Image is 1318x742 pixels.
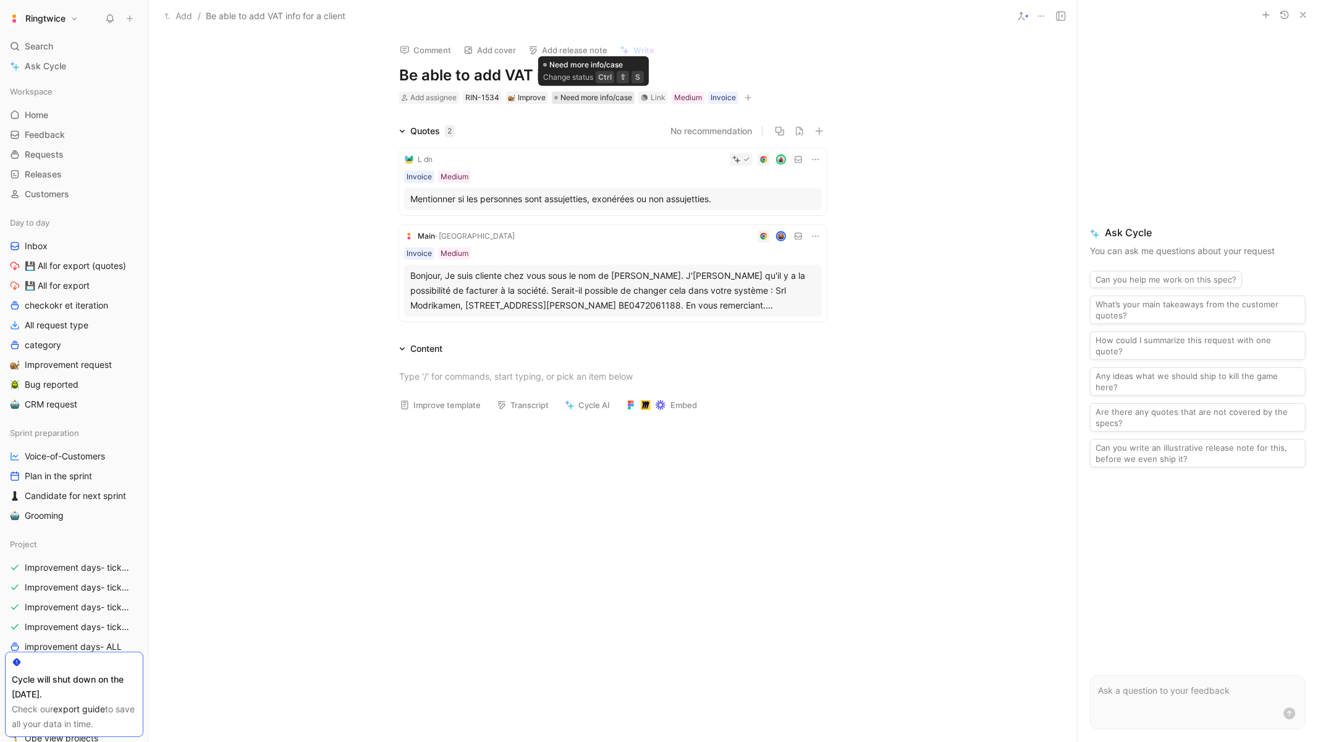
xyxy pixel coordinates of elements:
button: Are there any quotes that are not covered by the specs? [1090,403,1306,432]
span: Improvement days- tickets ready-legacy [25,621,130,633]
img: avatar [777,232,785,240]
div: Quotes [410,124,455,139]
button: 🐌 [7,357,22,372]
h1: Ringtwice [25,13,65,24]
span: Project [10,538,37,550]
div: Improve [508,92,546,104]
img: 🐌 [10,360,20,370]
span: Write [633,45,654,56]
span: Workspace [10,85,53,98]
a: 💾 All for export (quotes) [5,257,143,275]
a: 🤖Grooming [5,506,143,525]
a: Feedback [5,126,143,144]
button: Comment [394,41,457,59]
a: checkokr et iteration [5,296,143,315]
button: 🪲 [7,377,22,392]
a: ♟️Candidate for next sprint [5,487,143,505]
img: avatar [777,155,785,163]
a: Improvement days- tickets ready- backend [5,598,143,616]
a: Inbox [5,237,143,255]
span: 💾 All for export [25,279,90,292]
button: ♟️ [7,488,22,503]
span: Ask Cycle [25,59,66,74]
img: 🤖 [10,511,20,521]
button: Add release note [523,41,613,59]
span: Requests [25,148,64,161]
div: Need more info/case [552,92,635,104]
span: Plan in the sprint [25,470,92,482]
div: Content [394,341,447,356]
button: Transcript [491,396,554,414]
button: Add cover [458,41,522,59]
a: improvement days- ALL [5,638,143,656]
div: 🐌Improve [505,92,548,104]
div: Sprint preparationVoice-of-CustomersPlan in the sprint♟️Candidate for next sprint🤖Grooming [5,424,143,525]
span: Improvement days- tickets ready- React [25,581,130,594]
span: Voice-of-Customers [25,450,105,463]
a: Releases [5,165,143,184]
span: Ask Cycle [1090,225,1306,240]
div: Link [651,92,665,104]
button: Cycle AI [559,396,615,414]
a: Home [5,106,143,124]
h1: Be able to add VAT info for a client [399,66,827,85]
span: CRM request [25,398,77,411]
div: Project [5,535,143,553]
a: Improvement days- tickets ready- React [5,578,143,597]
a: Ask Cycle [5,57,143,75]
span: Releases [25,168,62,181]
button: No recommendation [670,124,752,139]
div: Cycle will shut down on the [DATE]. [12,672,137,702]
div: Medium [441,171,468,183]
span: Be able to add VAT info for a client [206,9,345,23]
span: Day to day [10,216,49,229]
div: Bonjour, Je suis cliente chez vous sous le nom de [PERSON_NAME]. J'[PERSON_NAME] qu'il y a la pos... [410,268,816,313]
button: Add [161,9,195,23]
p: You can ask me questions about your request [1090,244,1306,258]
div: Invoice [407,247,432,260]
div: Check our to save all your data in time. [12,702,137,731]
button: How could I summarize this request with one quote? [1090,331,1306,360]
div: ProjectImprovement days- tickets tackled ALLImprovement days- tickets ready- ReactImprovement day... [5,535,143,676]
a: category [5,336,143,354]
a: All request type [5,316,143,335]
a: Voice-of-Customers [5,447,143,466]
span: Main [418,231,435,241]
div: RIN-1534 [465,92,499,104]
img: 🤖 [10,399,20,409]
span: Bug reported [25,378,78,391]
img: ♟️ [10,491,20,501]
span: Home [25,109,48,121]
div: 2 [445,125,455,137]
a: Improvement days- tickets ready-legacy [5,618,143,636]
span: Need more info/case [560,92,632,104]
div: Invoice [711,92,736,104]
img: 🐌 [508,94,515,101]
a: 🤖CRM request [5,395,143,414]
div: Content [410,341,442,356]
button: Embed [620,396,703,414]
div: Mentionner si les personnes sont assujetties, exonérées ou non assujetties. [410,192,816,207]
a: Customers [5,185,143,203]
button: Improve template [394,396,486,414]
a: Requests [5,145,143,164]
div: Quotes2 [394,124,460,139]
span: All request type [25,319,88,331]
button: Write [614,41,660,59]
a: 💾 All for export [5,276,143,295]
span: improvement days- ALL [25,641,122,653]
span: Improvement days- tickets tackled ALL [25,561,130,574]
div: Medium [441,247,468,260]
div: Search [5,37,143,56]
button: Can you help me work on this spec? [1090,271,1242,288]
span: Inbox [25,240,48,252]
span: Improvement days- tickets ready- backend [25,601,131,613]
span: 💾 All for export (quotes) [25,260,126,272]
button: 🤖 [7,508,22,523]
img: 🪲 [10,380,20,390]
div: Day to dayInbox💾 All for export (quotes)💾 All for exportcheckokr et iterationAll request typecate... [5,213,143,414]
span: / [198,9,201,23]
img: logo [404,231,414,241]
img: Ringtwice [8,12,20,25]
span: Grooming [25,510,64,522]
